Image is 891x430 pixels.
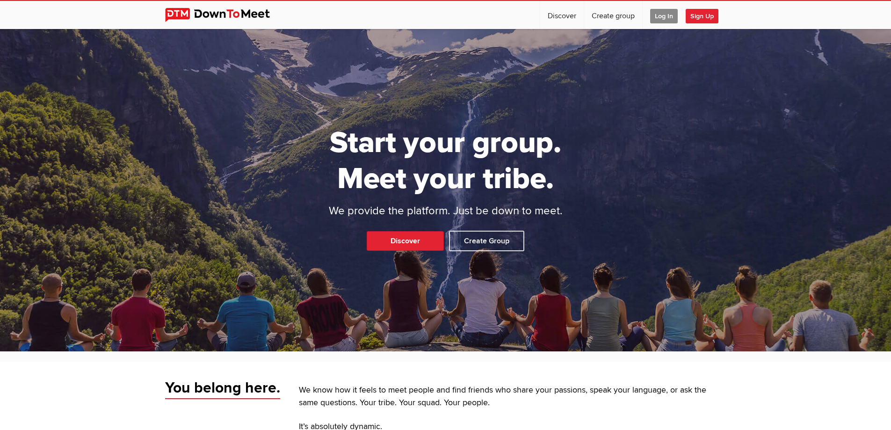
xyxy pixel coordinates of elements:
[294,125,598,197] h1: Start your group. Meet your tribe.
[449,231,524,251] a: Create Group
[367,231,444,251] a: Discover
[165,379,280,399] span: You belong here.
[686,1,726,29] a: Sign Up
[540,1,584,29] a: Discover
[686,9,718,23] span: Sign Up
[165,8,284,22] img: DownToMeet
[643,1,685,29] a: Log In
[299,384,726,409] p: We know how it feels to meet people and find friends who share your passions, speak your language...
[584,1,642,29] a: Create group
[650,9,678,23] span: Log In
